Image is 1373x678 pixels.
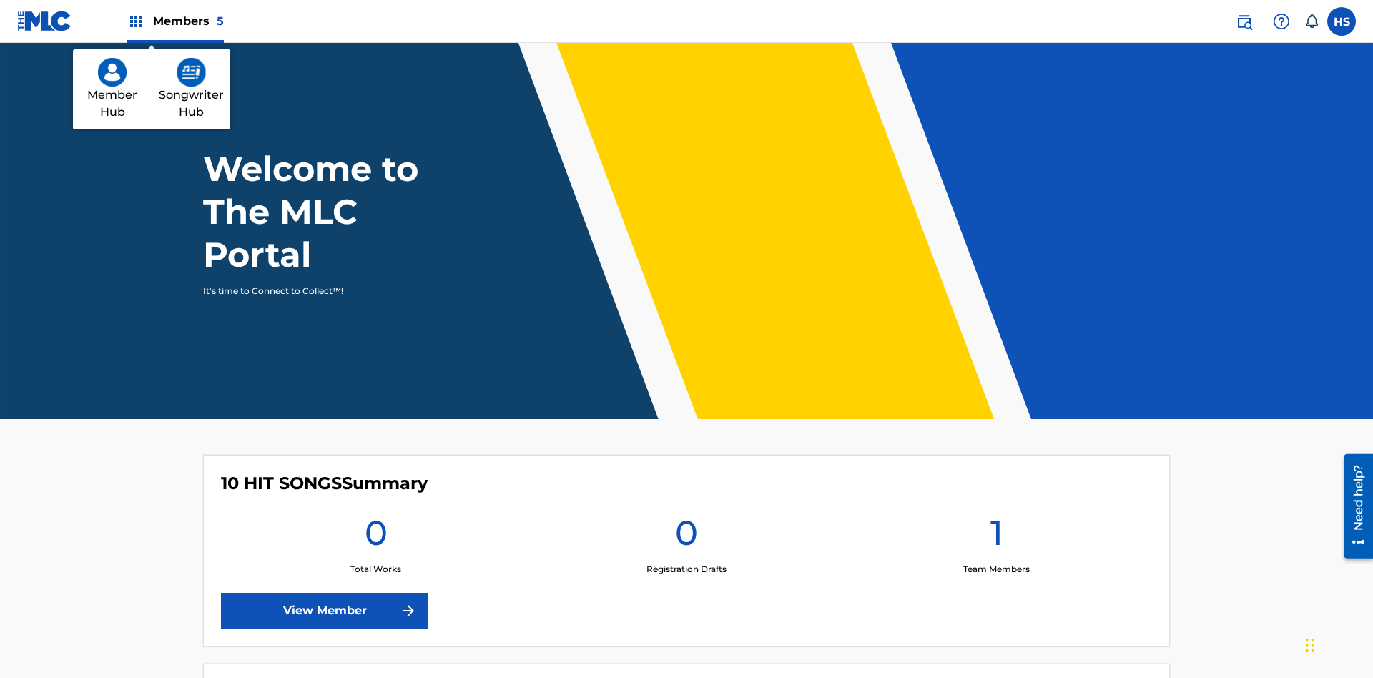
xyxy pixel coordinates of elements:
[1327,7,1356,36] div: User Menu
[1236,13,1253,30] img: search
[365,511,388,563] h1: 0
[990,511,1003,563] h1: 1
[221,593,428,629] a: View Member
[127,13,144,30] img: Top Rightsholders
[217,14,224,28] span: 5
[17,11,72,31] img: MLC Logo
[1273,13,1290,30] img: help
[400,602,417,619] img: f7272a7cc735f4ea7f67.svg
[221,473,428,494] h4: 10 HIT SONGS
[1306,624,1314,667] div: Drag
[1301,609,1373,678] iframe: Chat Widget
[646,563,727,576] p: Registration Drafts
[177,58,206,87] img: songwriter hub
[1230,7,1259,36] a: Public Search
[203,147,471,276] h1: Welcome to The MLC Portal
[350,563,401,576] p: Total Works
[1267,7,1296,36] div: Help
[152,49,230,129] a: songwriter hubSongwriter Hub
[153,13,224,29] span: Members
[1333,448,1373,566] iframe: Resource Center
[963,563,1030,576] p: Team Members
[1304,14,1319,29] div: Notifications
[675,511,698,563] h1: 0
[203,285,451,298] p: It's time to Connect to Collect™!
[98,58,127,87] img: member hub
[73,49,152,129] a: member hubMember Hub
